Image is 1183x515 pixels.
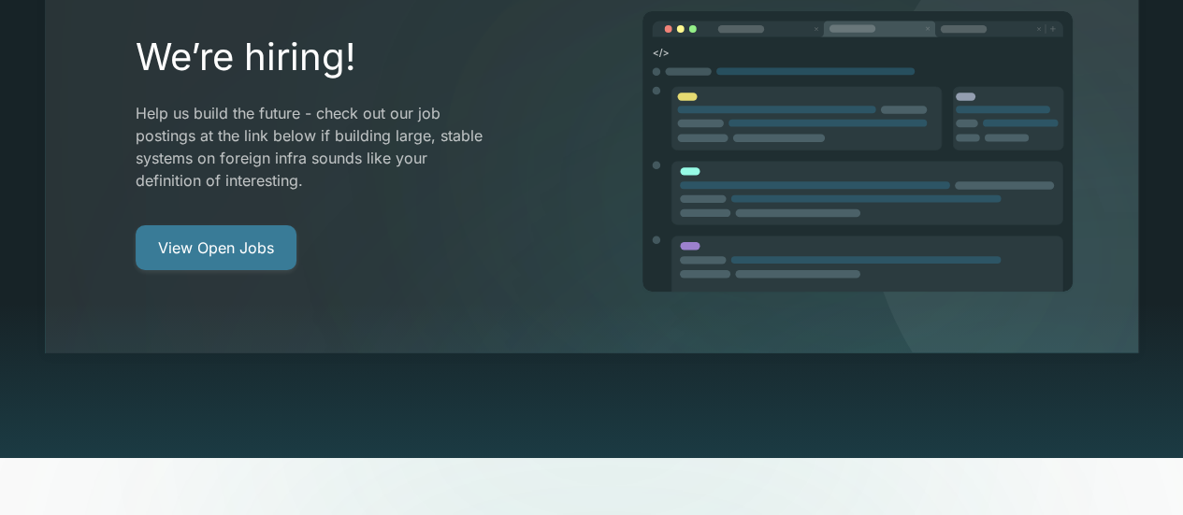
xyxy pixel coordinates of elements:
h2: We’re hiring! [136,35,496,79]
p: Help us build the future - check out our job postings at the link below if building large, stable... [136,102,496,192]
a: View Open Jobs [136,225,296,270]
iframe: Chat Widget [1089,425,1183,515]
img: image [641,10,1075,294]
